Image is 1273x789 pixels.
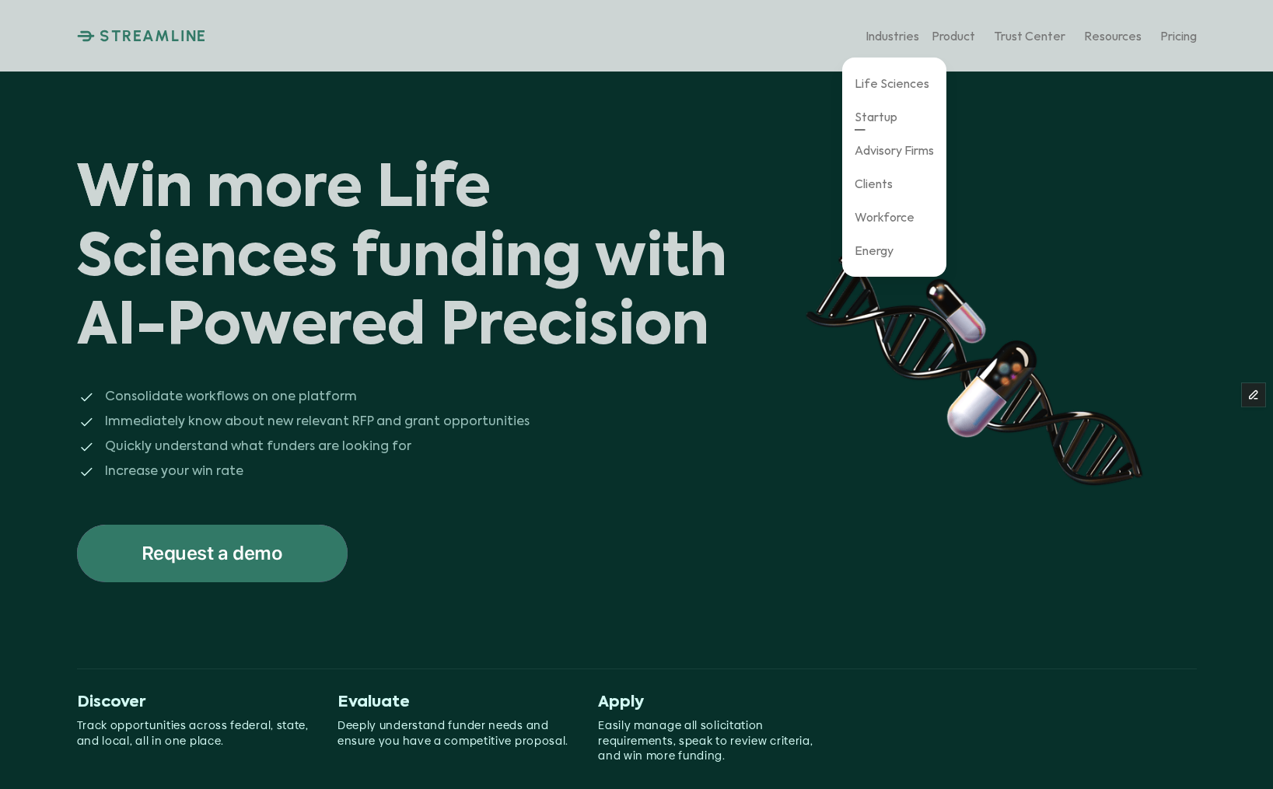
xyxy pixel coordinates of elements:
[77,525,348,582] a: Request a demo
[598,693,834,712] p: Apply
[105,389,749,406] p: Consolidate workflows on one platform
[337,693,573,712] p: Evaluate
[142,543,282,564] p: Request a demo
[855,204,915,231] a: Workforce
[855,103,897,131] a: Startup
[855,137,934,164] a: Advisory Firms
[855,209,915,224] p: Workforce
[932,28,975,43] p: Product
[598,718,834,764] p: Easily manage all solicitation requirements, speak to review criteria, and win more funding.
[77,26,207,45] a: STREAMLINE
[1242,383,1265,407] button: Edit Framer Content
[866,28,919,43] p: Industries
[77,718,313,749] p: Track opportunities across federal, state, and local, all in one place.
[337,718,573,749] p: Deeply understand funder needs and ensure you have a competitive proposal.
[932,23,975,50] a: Product
[1084,28,1142,43] p: Resources
[105,414,749,431] p: Immediately know about new relevant RFP and grant opportunities
[855,109,897,124] p: Startup
[1084,23,1142,50] a: Resources
[855,176,893,190] p: Clients
[855,237,894,264] a: Energy
[855,75,929,90] p: Life Sciences
[100,26,207,45] p: STREAMLINE
[855,70,929,97] a: Life Sciences
[994,28,1065,43] p: Trust Center
[1160,28,1197,43] p: Pricing
[77,693,313,712] p: Discover
[1160,23,1197,50] a: Pricing
[105,438,749,456] p: Quickly understand what funders are looking for
[855,243,894,257] p: Energy
[77,156,193,225] p: Win
[855,170,893,197] a: Clients
[105,463,749,480] p: Increase your win rate
[855,142,934,157] p: Advisory Firms
[994,23,1065,50] a: Trust Center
